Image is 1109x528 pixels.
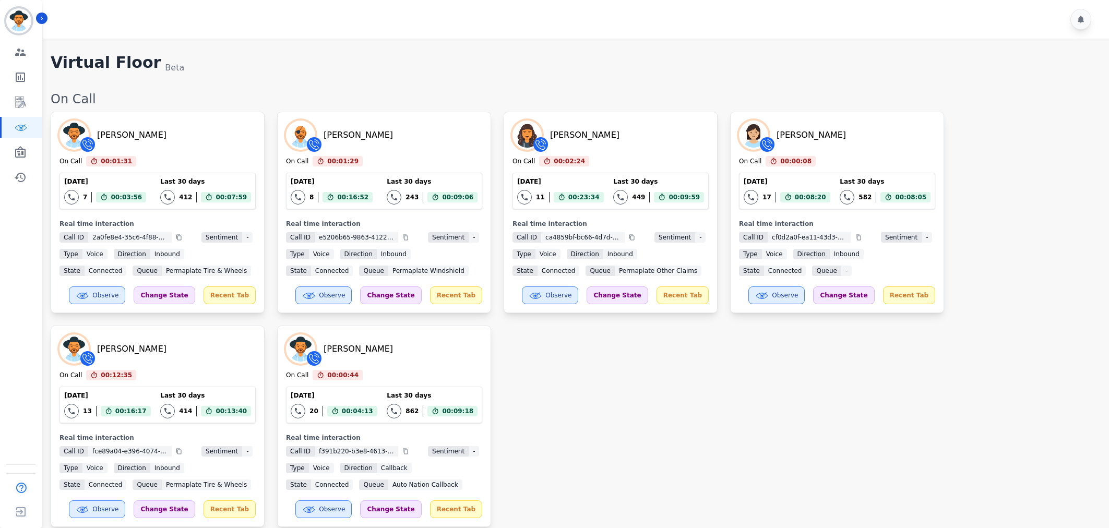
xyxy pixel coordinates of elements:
[114,249,150,259] span: Direction
[748,286,805,304] button: Observe
[88,446,172,457] span: fce89a04-e396-4074-9228-357a99c1cd21
[512,249,535,259] span: Type
[739,232,768,243] span: Call ID
[762,249,787,259] span: voice
[406,407,419,415] div: 862
[162,479,251,490] span: Permaplate Tire & Wheels
[324,129,393,141] div: [PERSON_NAME]
[469,446,479,457] span: -
[64,391,150,400] div: [DATE]
[59,479,85,490] span: State
[768,232,851,243] span: cf0d2a0f-ea11-43d3-a7a4-35e02cebfd9d
[111,192,142,202] span: 00:03:56
[342,406,373,416] span: 00:04:13
[291,391,377,400] div: [DATE]
[51,53,161,74] h1: Virtual Floor
[286,157,308,166] div: On Call
[101,370,132,380] span: 00:12:35
[134,500,195,518] div: Change State
[204,500,256,518] div: Recent Tab
[286,434,482,442] div: Real time interaction
[780,156,812,166] span: 00:00:08
[554,156,585,166] span: 00:02:24
[162,266,251,276] span: Permaplate Tire & Wheels
[442,406,473,416] span: 00:09:18
[517,177,603,186] div: [DATE]
[150,463,184,473] span: inbound
[101,156,132,166] span: 00:01:31
[922,232,932,243] span: -
[309,407,318,415] div: 20
[286,463,309,473] span: Type
[469,232,479,243] span: -
[567,249,603,259] span: Direction
[179,193,192,201] div: 412
[286,446,315,457] span: Call ID
[406,193,419,201] div: 243
[739,121,768,150] img: Avatar
[286,334,315,364] img: Avatar
[286,121,315,150] img: Avatar
[97,129,166,141] div: [PERSON_NAME]
[359,479,388,490] span: Queue
[586,266,614,276] span: Queue
[777,129,846,141] div: [PERSON_NAME]
[85,479,127,490] span: connected
[430,286,482,304] div: Recent Tab
[286,266,311,276] span: State
[337,192,368,202] span: 00:16:52
[286,220,482,228] div: Real time interaction
[88,232,172,243] span: 2a0fe8e4-35c6-4f88-927d-95899175d6e4
[201,232,242,243] span: Sentiment
[764,266,806,276] span: connected
[388,479,462,490] span: Auto Nation Callback
[535,249,561,259] span: voice
[97,343,166,355] div: [PERSON_NAME]
[85,266,127,276] span: connected
[377,249,411,259] span: inbound
[133,266,161,276] span: Queue
[428,446,469,457] span: Sentiment
[315,446,398,457] span: f391b220-b3e8-4613-ac74-d43c731a04a1
[377,463,412,473] span: callback
[654,232,695,243] span: Sentiment
[286,249,309,259] span: Type
[309,193,314,201] div: 8
[59,446,88,457] span: Call ID
[133,479,161,490] span: Queue
[319,291,345,299] span: Observe
[538,266,580,276] span: connected
[744,177,830,186] div: [DATE]
[632,193,645,201] div: 449
[587,286,648,304] div: Change State
[793,249,830,259] span: Direction
[311,266,353,276] span: connected
[603,249,637,259] span: inbound
[512,157,535,166] div: On Call
[82,463,108,473] span: voice
[59,463,82,473] span: Type
[309,249,334,259] span: voice
[340,249,377,259] span: Direction
[6,8,31,33] img: Bordered avatar
[92,505,118,513] span: Observe
[657,286,709,304] div: Recent Tab
[114,463,150,473] span: Direction
[134,286,195,304] div: Change State
[387,391,478,400] div: Last 30 days
[512,232,541,243] span: Call ID
[59,220,256,228] div: Real time interaction
[568,192,600,202] span: 00:23:34
[388,266,469,276] span: Permaplate Windshield
[512,121,542,150] img: Avatar
[613,177,704,186] div: Last 30 days
[324,343,393,355] div: [PERSON_NAME]
[64,177,146,186] div: [DATE]
[160,391,251,400] div: Last 30 days
[762,193,771,201] div: 17
[59,434,256,442] div: Real time interaction
[512,220,709,228] div: Real time interaction
[315,232,398,243] span: e5206b65-9863-4122-89c3-fd49b38139c0
[286,479,311,490] span: State
[216,406,247,416] span: 00:13:40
